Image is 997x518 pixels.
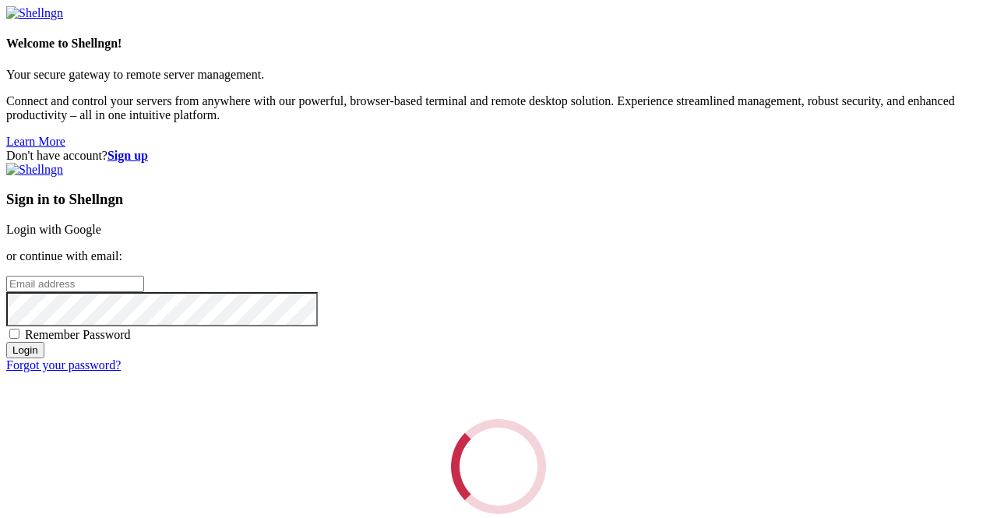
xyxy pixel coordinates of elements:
[6,149,991,163] div: Don't have account?
[107,149,148,162] a: Sign up
[6,223,101,236] a: Login with Google
[6,135,65,148] a: Learn More
[9,329,19,339] input: Remember Password
[6,191,991,208] h3: Sign in to Shellngn
[6,342,44,358] input: Login
[6,163,63,177] img: Shellngn
[6,358,121,372] a: Forgot your password?
[6,94,991,122] p: Connect and control your servers from anywhere with our powerful, browser-based terminal and remo...
[25,328,131,341] span: Remember Password
[6,249,991,263] p: or continue with email:
[6,276,144,292] input: Email address
[6,68,991,82] p: Your secure gateway to remote server management.
[6,6,63,20] img: Shellngn
[6,37,991,51] h4: Welcome to Shellngn!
